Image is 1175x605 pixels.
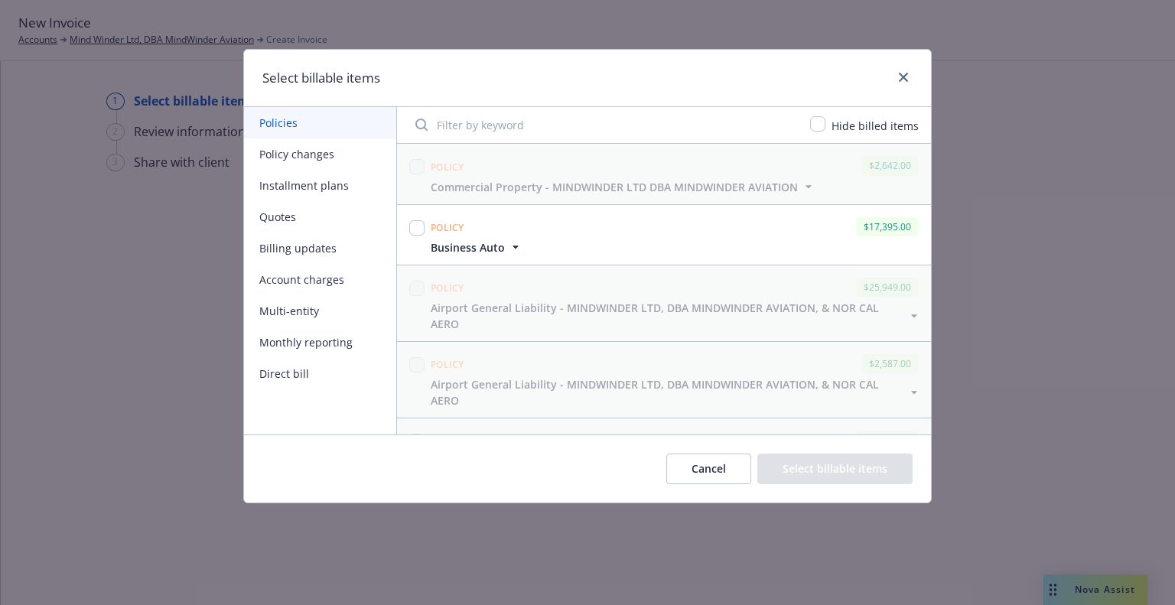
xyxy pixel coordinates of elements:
[244,264,396,295] button: Account charges
[431,376,903,408] span: Airport General Liability - MINDWINDER LTD, DBA MINDWINDER AVIATION, & NOR CAL AERO
[856,217,919,236] div: $17,395.00
[397,342,931,418] span: Policy$2,587.00Airport General Liability - MINDWINDER LTD, DBA MINDWINDER AVIATION, & NOR CAL AERO
[431,179,798,195] span: Commercial Property - MINDWINDER LTD DBA MINDWINDER AVIATION
[244,138,396,170] button: Policy changes
[832,119,919,133] span: Hide billed items
[431,281,464,294] span: Policy
[397,418,931,478] span: $78,930.00
[244,107,396,138] button: Policies
[861,156,919,175] div: $2,642.00
[861,354,919,373] div: $2,587.00
[244,295,396,327] button: Multi-entity
[431,300,922,332] button: Airport General Liability - MINDWINDER LTD, DBA MINDWINDER AVIATION, & NOR CAL AERO
[431,300,903,332] span: Airport General Liability - MINDWINDER LTD, DBA MINDWINDER AVIATION, & NOR CAL AERO
[431,376,922,408] button: Airport General Liability - MINDWINDER LTD, DBA MINDWINDER AVIATION, & NOR CAL AERO
[244,233,396,264] button: Billing updates
[244,201,396,233] button: Quotes
[431,239,505,255] span: Business Auto
[262,68,380,88] h1: Select billable items
[431,358,464,371] span: Policy
[406,109,801,140] input: Filter by keyword
[244,327,396,358] button: Monthly reporting
[431,239,523,255] button: Business Auto
[244,170,396,201] button: Installment plans
[894,68,913,86] a: close
[666,454,751,484] button: Cancel
[856,278,919,297] div: $25,949.00
[431,179,816,195] button: Commercial Property - MINDWINDER LTD DBA MINDWINDER AVIATION
[397,265,931,341] span: Policy$25,949.00Airport General Liability - MINDWINDER LTD, DBA MINDWINDER AVIATION, & NOR CAL AERO
[244,358,396,389] button: Direct bill
[856,431,919,450] div: $78,930.00
[431,161,464,174] span: Policy
[431,221,464,234] span: Policy
[397,144,931,203] span: Policy$2,642.00Commercial Property - MINDWINDER LTD DBA MINDWINDER AVIATION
